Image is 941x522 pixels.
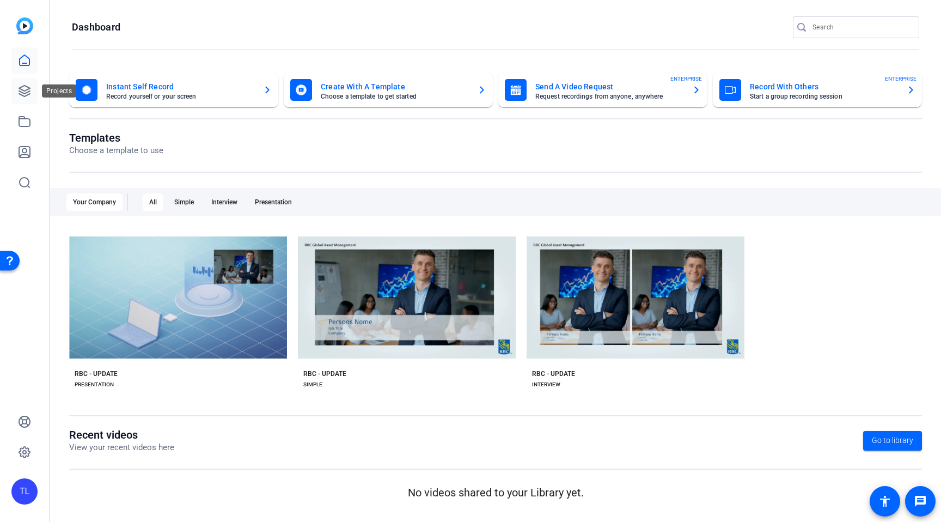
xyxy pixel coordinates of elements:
[75,380,114,389] div: PRESENTATION
[532,380,560,389] div: INTERVIEW
[75,369,118,378] div: RBC - UPDATE
[284,72,493,107] button: Create With A TemplateChoose a template to get started
[69,131,163,144] h1: Templates
[16,17,33,34] img: blue-gradient.svg
[863,431,922,451] a: Go to library
[248,193,298,211] div: Presentation
[750,93,898,100] mat-card-subtitle: Start a group recording session
[42,84,76,98] div: Projects
[750,80,898,93] mat-card-title: Record With Others
[535,93,683,100] mat-card-subtitle: Request recordings from anyone, anywhere
[812,21,911,34] input: Search
[72,21,120,34] h1: Dashboard
[535,80,683,93] mat-card-title: Send A Video Request
[11,478,38,505] div: TL
[106,80,254,93] mat-card-title: Instant Self Record
[670,75,702,83] span: ENTERPRISE
[106,93,254,100] mat-card-subtitle: Record yourself or your screen
[914,495,927,508] mat-icon: message
[69,72,278,107] button: Instant Self RecordRecord yourself or your screen
[205,193,244,211] div: Interview
[69,144,163,157] p: Choose a template to use
[69,484,922,501] p: No videos shared to your Library yet.
[69,441,174,454] p: View your recent videos here
[532,369,575,378] div: RBC - UPDATE
[143,193,163,211] div: All
[69,428,174,441] h1: Recent videos
[168,193,200,211] div: Simple
[321,93,469,100] mat-card-subtitle: Choose a template to get started
[66,193,123,211] div: Your Company
[498,72,707,107] button: Send A Video RequestRequest recordings from anyone, anywhereENTERPRISE
[321,80,469,93] mat-card-title: Create With A Template
[303,380,322,389] div: SIMPLE
[885,75,916,83] span: ENTERPRISE
[713,72,922,107] button: Record With OthersStart a group recording sessionENTERPRISE
[303,369,346,378] div: RBC - UPDATE
[878,495,891,508] mat-icon: accessibility
[872,435,913,446] span: Go to library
